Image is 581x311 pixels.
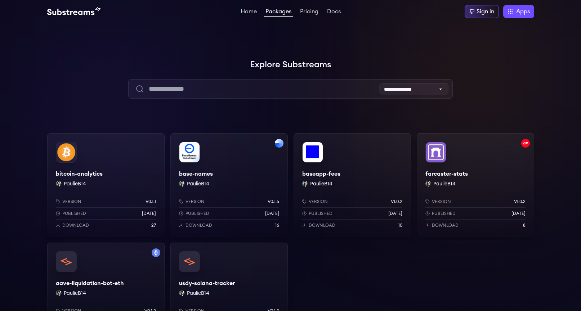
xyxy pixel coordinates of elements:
p: Download [186,222,212,228]
p: Version [186,199,205,204]
button: PaulieB14 [64,290,86,297]
p: Version [432,199,451,204]
button: PaulieB14 [433,180,456,188]
button: PaulieB14 [310,180,332,188]
a: baseapp-feesbaseapp-feesPaulieB14 PaulieB14Versionv1.0.2Published[DATE]Download10 [294,133,411,237]
img: Filter by mainnet network [152,248,160,257]
a: bitcoin-analyticsbitcoin-analyticsPaulieB14 PaulieB14Versionv0.1.1Published[DATE]Download27 [47,133,165,237]
p: [DATE] [388,211,402,216]
p: v1.0.2 [514,199,526,204]
button: PaulieB14 [187,290,209,297]
a: Filter by base networkbase-namesbase-namesPaulieB14 PaulieB14Versionv0.1.5Published[DATE]Download16 [170,133,288,237]
p: Version [62,199,81,204]
p: Published [186,211,209,216]
p: [DATE] [511,211,526,216]
img: Filter by optimism network [521,139,530,148]
a: Packages [264,9,293,17]
p: Download [432,222,459,228]
div: Sign in [477,7,494,16]
p: 27 [151,222,156,228]
a: Docs [326,9,342,16]
h1: Explore Substreams [47,58,534,72]
p: 10 [398,222,402,228]
img: Filter by base network [275,139,283,148]
span: Apps [516,7,530,16]
img: Substream's logo [47,7,100,16]
a: Filter by optimism networkfarcaster-statsfarcaster-statsPaulieB14 PaulieB14Versionv1.0.2Published... [417,133,534,237]
p: [DATE] [142,211,156,216]
p: v1.0.2 [391,199,402,204]
p: 8 [523,222,526,228]
p: Download [309,222,335,228]
p: v0.1.5 [268,199,279,204]
p: v0.1.1 [146,199,156,204]
button: PaulieB14 [187,180,209,188]
p: [DATE] [265,211,279,216]
p: Published [432,211,456,216]
p: Version [309,199,328,204]
a: Sign in [465,5,499,18]
p: 16 [275,222,279,228]
a: Pricing [299,9,320,16]
p: Download [62,222,89,228]
p: Published [309,211,332,216]
button: PaulieB14 [64,180,86,188]
a: Home [239,9,258,16]
p: Published [62,211,86,216]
